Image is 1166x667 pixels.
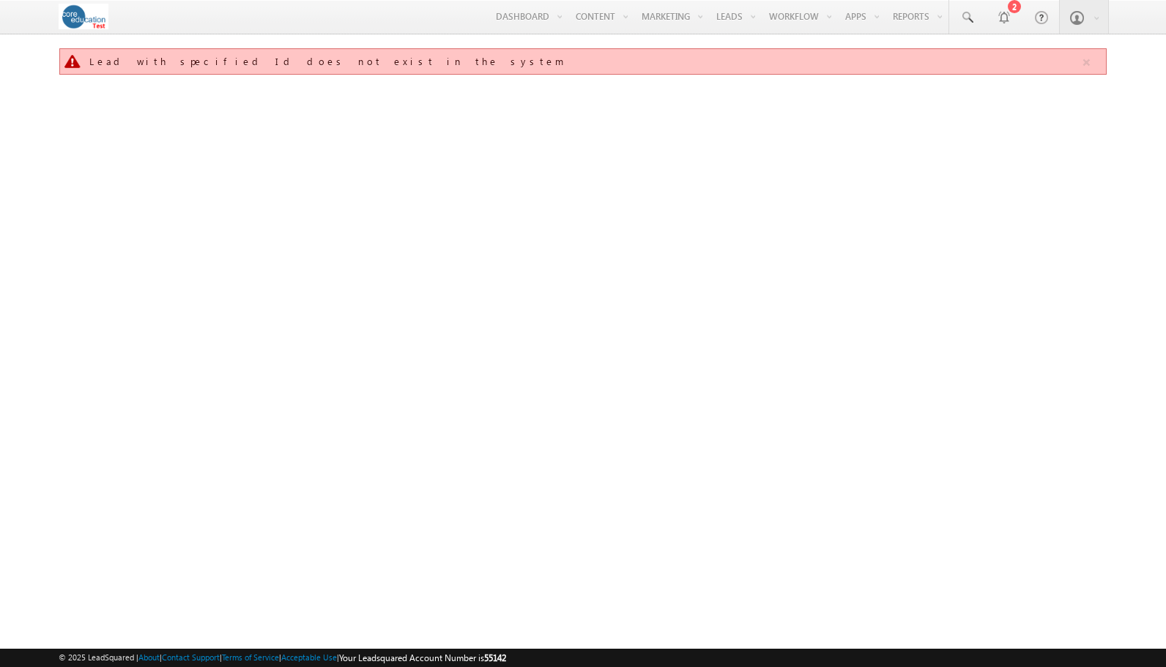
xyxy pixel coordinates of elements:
[59,651,506,665] span: © 2025 LeadSquared | | | | |
[138,652,160,662] a: About
[339,652,506,663] span: Your Leadsquared Account Number is
[59,4,109,29] img: Custom Logo
[484,652,506,663] span: 55142
[162,652,220,662] a: Contact Support
[89,55,1081,68] div: Lead with specified Id does not exist in the system
[222,652,279,662] a: Terms of Service
[281,652,337,662] a: Acceptable Use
